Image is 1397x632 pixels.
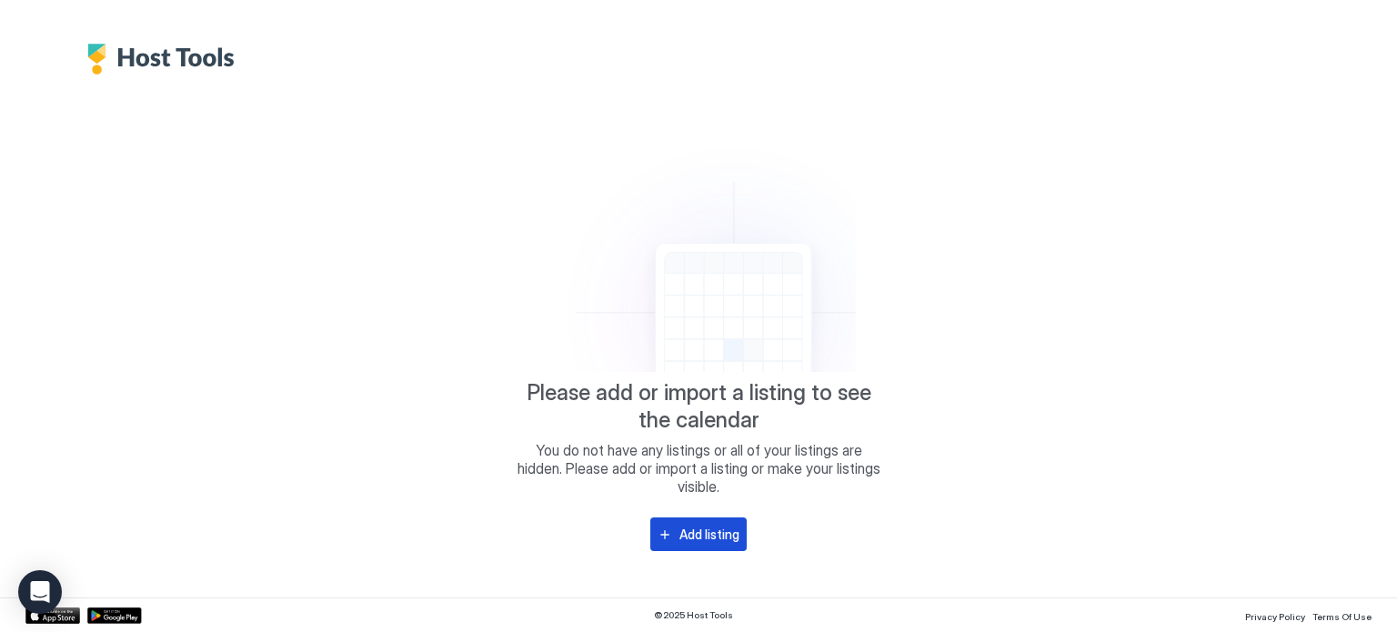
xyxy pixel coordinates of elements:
a: Terms Of Use [1312,606,1372,625]
button: Add listing [650,517,747,551]
a: Google Play Store [87,607,142,624]
span: Please add or import a listing to see the calendar [517,379,880,434]
span: © 2025 Host Tools [654,609,733,621]
a: Privacy Policy [1245,606,1305,625]
span: Privacy Policy [1245,611,1305,622]
div: Open Intercom Messenger [18,570,62,614]
a: App Store [25,607,80,624]
div: Add listing [679,525,739,544]
span: You do not have any listings or all of your listings are hidden. Please add or import a listing o... [517,441,880,496]
span: Terms Of Use [1312,611,1372,622]
div: Host Tools Logo [87,44,244,75]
